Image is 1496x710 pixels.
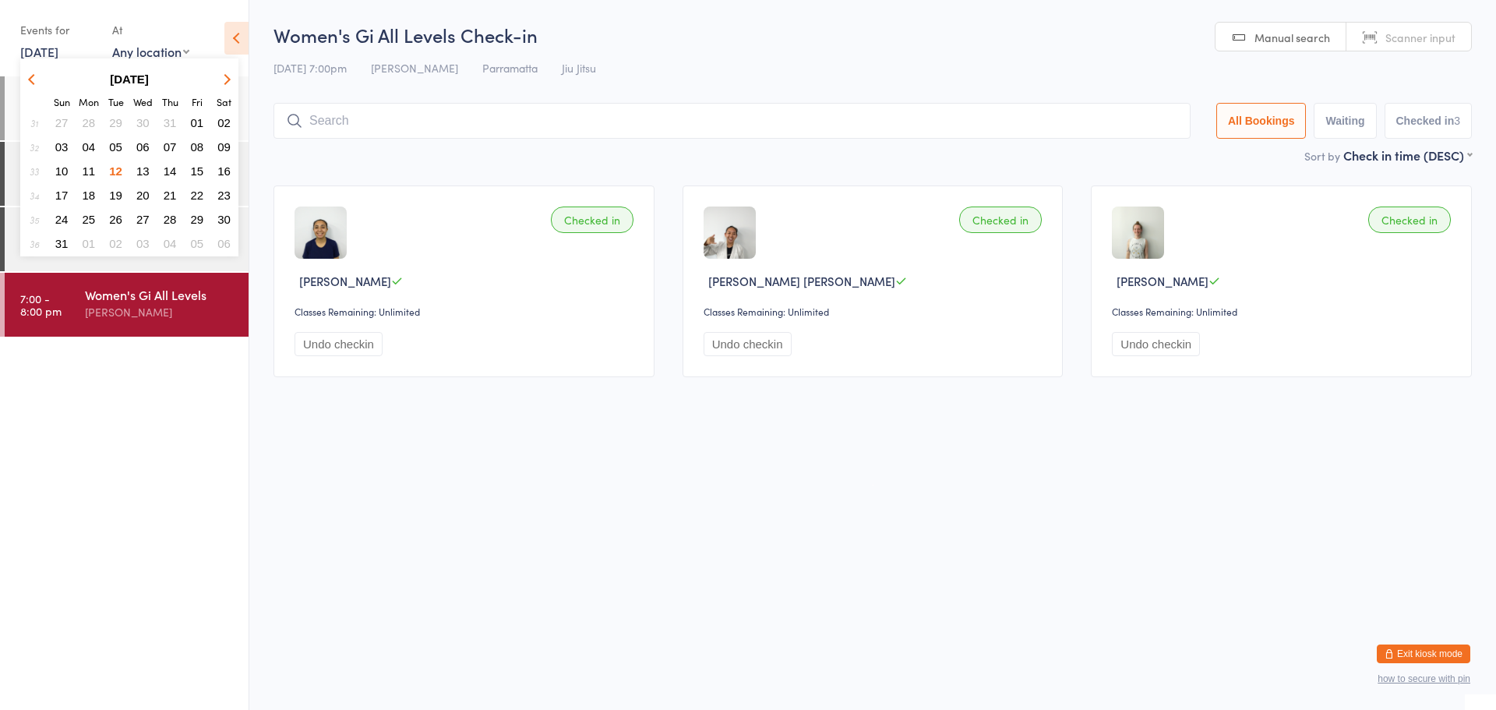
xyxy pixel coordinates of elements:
[191,189,204,202] span: 22
[1314,103,1376,139] button: Waiting
[50,112,74,133] button: 27
[83,116,96,129] span: 28
[1377,645,1470,663] button: Exit kiosk mode
[131,136,155,157] button: 06
[83,237,96,250] span: 01
[1385,30,1455,45] span: Scanner input
[54,95,70,108] small: Sunday
[112,17,189,43] div: At
[959,207,1042,233] div: Checked in
[50,209,74,230] button: 24
[104,112,128,133] button: 29
[158,233,182,254] button: 04
[77,136,101,157] button: 04
[131,209,155,230] button: 27
[133,95,153,108] small: Wednesday
[164,213,177,226] span: 28
[191,213,204,226] span: 29
[136,164,150,178] span: 13
[83,213,96,226] span: 25
[162,95,178,108] small: Thursday
[30,189,39,202] em: 34
[104,209,128,230] button: 26
[55,189,69,202] span: 17
[55,237,69,250] span: 31
[1454,115,1460,127] div: 3
[50,233,74,254] button: 31
[185,185,210,206] button: 22
[158,112,182,133] button: 31
[185,161,210,182] button: 15
[299,273,391,289] span: [PERSON_NAME]
[131,185,155,206] button: 20
[273,103,1191,139] input: Search
[30,141,39,154] em: 32
[185,136,210,157] button: 08
[164,140,177,154] span: 07
[85,303,235,321] div: [PERSON_NAME]
[164,237,177,250] span: 04
[295,207,347,259] img: image1718097943.png
[185,112,210,133] button: 01
[217,237,231,250] span: 06
[136,213,150,226] span: 27
[109,164,122,178] span: 12
[185,209,210,230] button: 29
[136,237,150,250] span: 03
[5,76,249,140] a: 4:30 -5:30 pmTeens 13-17 yrs[PERSON_NAME]
[158,185,182,206] button: 21
[109,237,122,250] span: 02
[83,164,96,178] span: 11
[217,164,231,178] span: 16
[1112,332,1200,356] button: Undo checkin
[108,95,124,108] small: Tuesday
[55,164,69,178] span: 10
[55,213,69,226] span: 24
[30,117,38,129] em: 31
[295,305,638,318] div: Classes Remaining: Unlimited
[5,273,249,337] a: 7:00 -8:00 pmWomen's Gi All Levels[PERSON_NAME]
[273,60,347,76] span: [DATE] 7:00pm
[704,207,756,259] img: image1738655868.png
[1304,148,1340,164] label: Sort by
[104,136,128,157] button: 05
[77,185,101,206] button: 18
[30,238,39,250] em: 36
[20,292,62,317] time: 7:00 - 8:00 pm
[273,22,1472,48] h2: Women's Gi All Levels Check-in
[83,140,96,154] span: 04
[1216,103,1307,139] button: All Bookings
[191,164,204,178] span: 15
[704,305,1047,318] div: Classes Remaining: Unlimited
[217,140,231,154] span: 09
[136,116,150,129] span: 30
[371,60,458,76] span: [PERSON_NAME]
[83,189,96,202] span: 18
[212,185,236,206] button: 23
[1368,207,1451,233] div: Checked in
[164,116,177,129] span: 31
[5,207,249,271] a: 6:30 -7:30 pmNogi All Levels[PERSON_NAME]
[217,213,231,226] span: 30
[217,95,231,108] small: Saturday
[1378,673,1470,684] button: how to secure with pin
[217,189,231,202] span: 23
[158,136,182,157] button: 07
[77,233,101,254] button: 01
[104,233,128,254] button: 02
[1343,147,1472,164] div: Check in time (DESC)
[212,209,236,230] button: 30
[104,185,128,206] button: 19
[704,332,792,356] button: Undo checkin
[79,95,99,108] small: Monday
[20,17,97,43] div: Events for
[158,209,182,230] button: 28
[50,161,74,182] button: 10
[109,213,122,226] span: 26
[50,136,74,157] button: 03
[109,116,122,129] span: 29
[551,207,633,233] div: Checked in
[85,286,235,303] div: Women's Gi All Levels
[158,161,182,182] button: 14
[1112,207,1164,259] img: image1725068002.png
